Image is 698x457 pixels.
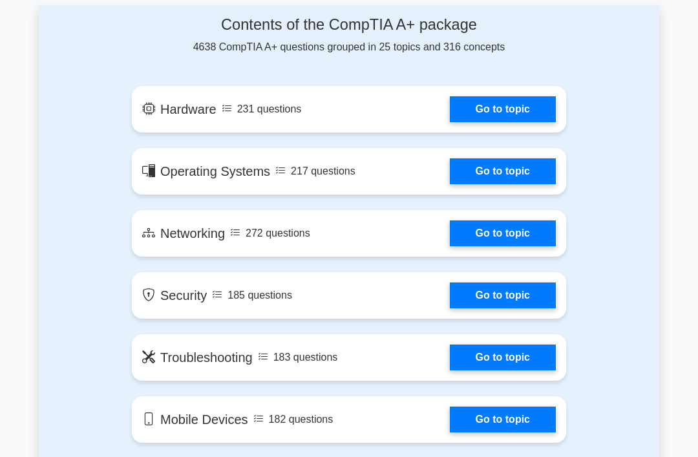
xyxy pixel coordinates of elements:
[450,345,556,370] a: Go to topic
[132,16,566,34] h4: Contents of the CompTIA A+ package
[450,220,556,246] a: Go to topic
[450,282,556,308] a: Go to topic
[450,96,556,122] a: Go to topic
[450,158,556,184] a: Go to topic
[132,16,566,54] div: 4638 CompTIA A+ questions grouped in 25 topics and 316 concepts
[450,407,556,432] a: Go to topic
